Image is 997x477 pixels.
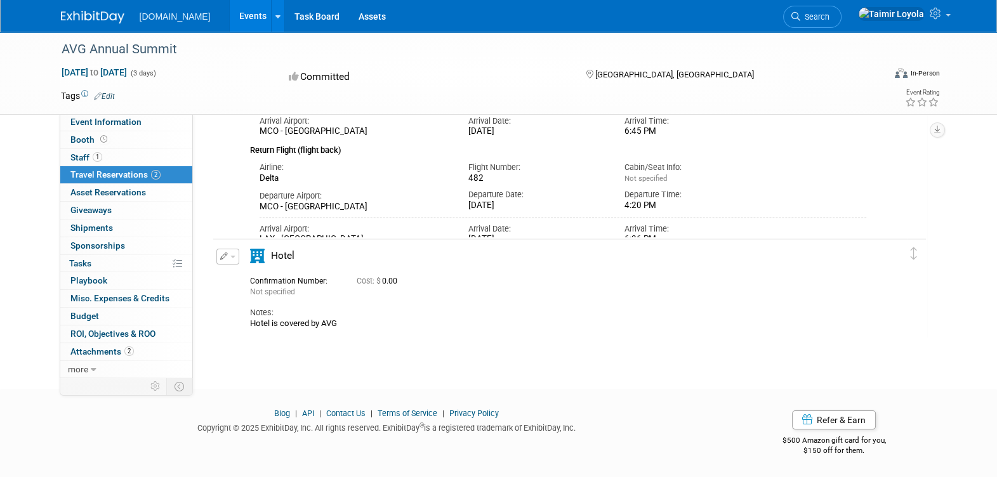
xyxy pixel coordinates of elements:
a: Tasks [60,255,192,272]
a: API [302,408,314,418]
span: 0.00 [357,277,402,285]
span: | [439,408,447,418]
div: Confirmation Number: [250,273,338,286]
span: Giveaways [70,205,112,215]
span: Playbook [70,275,107,285]
a: Budget [60,308,192,325]
img: Taimir Loyola [858,7,925,21]
span: Sponsorships [70,240,125,251]
a: Terms of Service [378,408,437,418]
div: 6:45 PM [624,126,762,137]
a: Asset Reservations [60,184,192,201]
a: Privacy Policy [449,408,499,418]
a: Shipments [60,219,192,237]
span: Hotel [271,250,294,261]
span: Budget [70,311,99,321]
a: Sponsorships [60,237,192,254]
a: more [60,361,192,378]
span: Search [800,12,829,22]
span: ROI, Objectives & ROO [70,329,155,339]
div: Arrival Date: [468,223,605,235]
span: Not specified [624,174,667,183]
span: | [367,408,376,418]
a: Edit [94,92,115,101]
span: Misc. Expenses & Credits [70,293,169,303]
span: [GEOGRAPHIC_DATA], [GEOGRAPHIC_DATA] [595,70,754,79]
div: Arrival Date: [468,115,605,127]
div: 4:20 PM [624,200,762,211]
span: Event Information [70,117,142,127]
div: AVG Annual Summit [57,38,865,61]
a: Attachments2 [60,343,192,360]
span: [DATE] [DATE] [61,67,128,78]
div: Arrival Time: [624,115,762,127]
div: Departure Date: [468,189,605,200]
div: $150 off for them. [732,445,937,456]
a: Refer & Earn [792,410,876,429]
td: Personalize Event Tab Strip [145,378,167,395]
div: [DATE] [468,234,605,245]
span: | [292,408,300,418]
div: $500 Amazon gift card for you, [732,427,937,456]
div: Notes: [250,307,867,318]
div: 6:36 PM [624,234,762,245]
span: Booth [70,134,110,145]
div: Event Format [809,66,940,85]
a: Misc. Expenses & Credits [60,290,192,307]
span: Attachments [70,346,134,356]
i: Hotel [250,249,265,263]
div: Copyright © 2025 ExhibitDay, Inc. All rights reserved. ExhibitDay is a registered trademark of Ex... [61,419,713,434]
span: more [68,364,88,374]
a: Travel Reservations2 [60,166,192,183]
div: Departure Airport: [260,190,449,202]
span: Shipments [70,223,113,233]
a: Event Information [60,114,192,131]
span: Staff [70,152,102,162]
a: Playbook [60,272,192,289]
div: Airline: [260,162,449,173]
div: Arrival Airport: [260,115,449,127]
span: | [316,408,324,418]
span: 2 [124,346,134,356]
div: [DATE] [468,200,605,211]
div: Flight Number: [468,162,605,173]
span: Booth not reserved yet [98,134,110,144]
div: [DATE] [468,126,605,137]
span: Not specified [250,287,295,296]
a: Blog [274,408,290,418]
div: In-Person [909,69,939,78]
span: (3 days) [129,69,156,77]
a: Booth [60,131,192,148]
div: Arrival Time: [624,223,762,235]
i: Click and drag to move item [911,247,917,260]
span: [DOMAIN_NAME] [140,11,211,22]
div: LAX - [GEOGRAPHIC_DATA] [260,234,449,245]
img: Format-Inperson.png [895,68,908,78]
div: Cabin/Seat Info: [624,162,762,173]
td: Tags [61,89,115,102]
div: Delta [260,173,449,184]
div: Committed [285,66,565,88]
a: Search [783,6,842,28]
a: Contact Us [326,408,366,418]
div: Departure Time: [624,189,762,200]
span: Asset Reservations [70,187,146,197]
span: Travel Reservations [70,169,161,180]
td: Toggle Event Tabs [166,378,192,395]
span: Cost: $ [357,277,382,285]
div: Arrival Airport: [260,223,449,235]
img: ExhibitDay [61,11,124,23]
div: 482 [468,173,605,184]
span: to [88,67,100,77]
div: Return Flight (flight back) [250,137,867,157]
span: 2 [151,170,161,180]
div: Event Rating [904,89,939,96]
span: 1 [93,152,102,162]
sup: ® [419,422,424,429]
div: MCO - [GEOGRAPHIC_DATA] [260,126,449,137]
a: Giveaways [60,202,192,219]
a: ROI, Objectives & ROO [60,325,192,343]
div: MCO - [GEOGRAPHIC_DATA] [260,202,449,212]
span: Tasks [69,258,91,268]
a: Staff1 [60,149,192,166]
